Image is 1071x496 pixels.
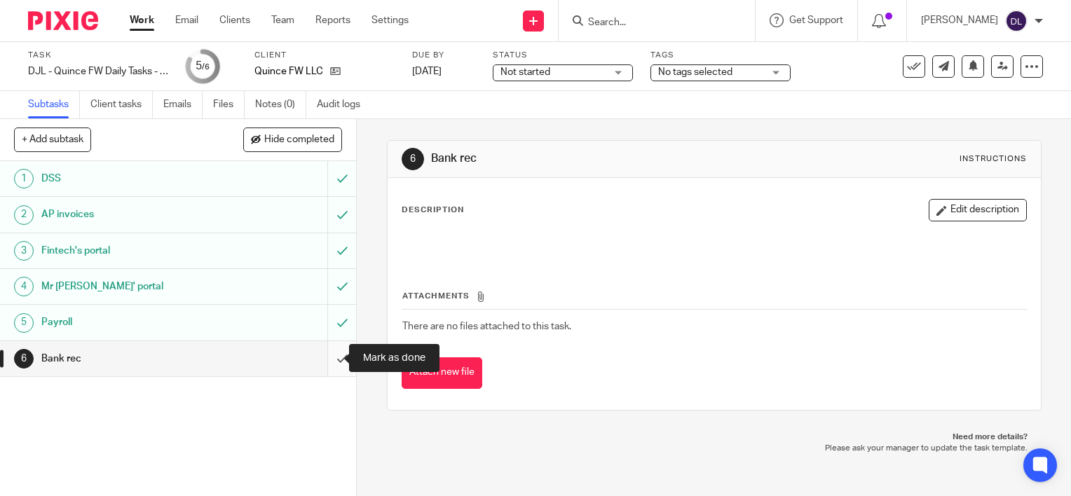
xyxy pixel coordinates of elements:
[412,50,475,61] label: Due by
[14,205,34,225] div: 2
[41,312,223,333] h1: Payroll
[412,67,442,76] span: [DATE]
[41,276,223,297] h1: Mr [PERSON_NAME]' portal
[929,199,1027,221] button: Edit description
[28,50,168,61] label: Task
[264,135,334,146] span: Hide completed
[28,64,168,78] div: DJL - Quince FW Daily Tasks - [DATE]
[402,357,482,389] button: Attach new file
[960,153,1027,165] div: Instructions
[14,128,91,151] button: + Add subtask
[202,63,210,71] small: /6
[14,277,34,296] div: 4
[371,13,409,27] a: Settings
[130,13,154,27] a: Work
[402,322,571,331] span: There are no files attached to this task.
[28,64,168,78] div: DJL - Quince FW Daily Tasks - Wednesday
[493,50,633,61] label: Status
[14,313,34,333] div: 5
[401,443,1028,454] p: Please ask your manager to update the task template.
[41,240,223,261] h1: Fintech's portal
[431,151,744,166] h1: Bank rec
[650,50,791,61] label: Tags
[500,67,550,77] span: Not started
[402,148,424,170] div: 6
[243,128,342,151] button: Hide completed
[789,15,843,25] span: Get Support
[315,13,350,27] a: Reports
[402,292,470,300] span: Attachments
[41,348,223,369] h1: Bank rec
[14,349,34,368] div: 6
[90,91,153,118] a: Client tasks
[28,11,98,30] img: Pixie
[271,13,294,27] a: Team
[14,241,34,261] div: 3
[41,168,223,189] h1: DSS
[196,58,210,74] div: 5
[587,17,713,29] input: Search
[28,91,80,118] a: Subtasks
[219,13,250,27] a: Clients
[317,91,371,118] a: Audit logs
[14,169,34,188] div: 1
[213,91,245,118] a: Files
[254,50,395,61] label: Client
[1005,10,1028,32] img: svg%3E
[254,64,323,78] p: Quince FW LLC
[41,204,223,225] h1: AP invoices
[163,91,203,118] a: Emails
[921,13,998,27] p: [PERSON_NAME]
[402,205,464,216] p: Description
[401,432,1028,443] p: Need more details?
[175,13,198,27] a: Email
[255,91,306,118] a: Notes (0)
[658,67,732,77] span: No tags selected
